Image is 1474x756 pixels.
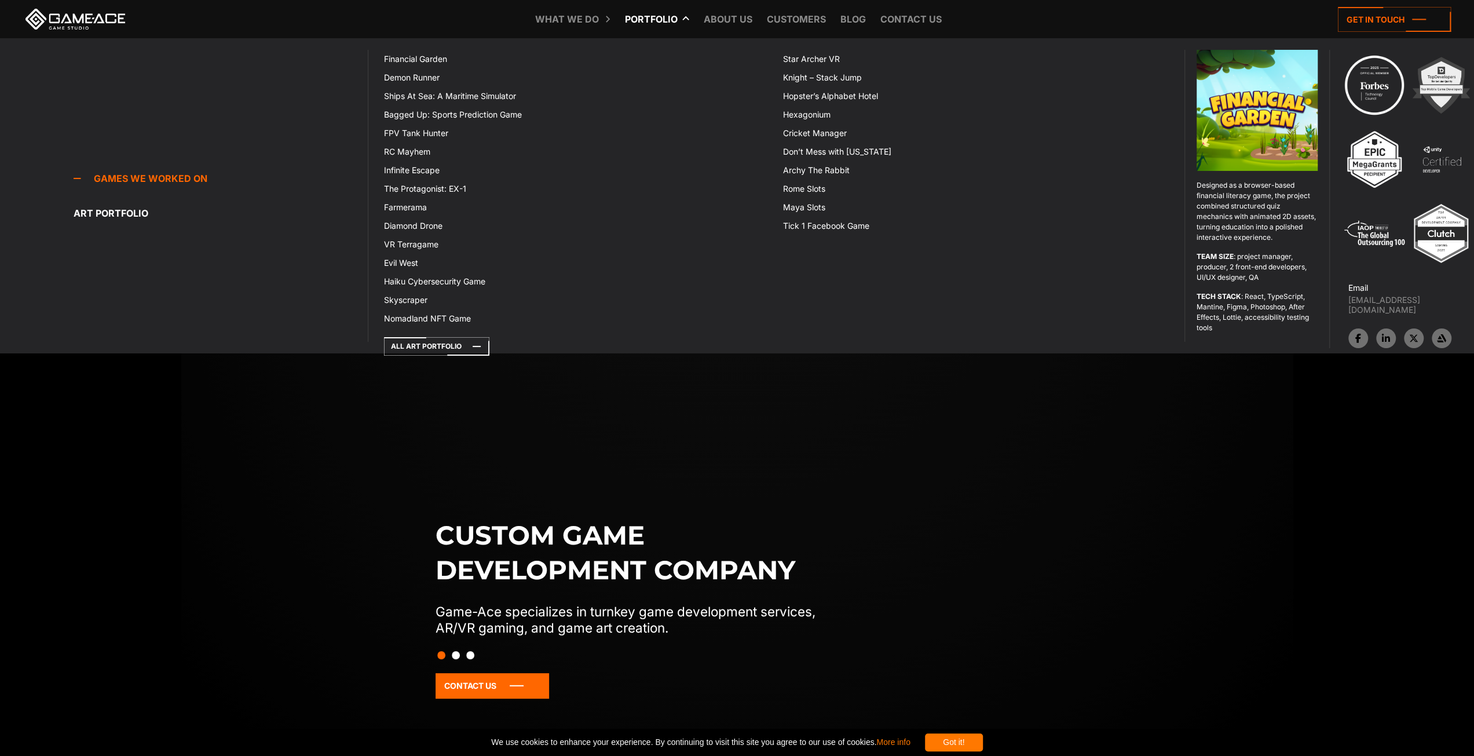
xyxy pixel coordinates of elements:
a: All art portfolio [384,337,489,356]
a: Bagged Up: Sports Prediction Game [377,105,776,124]
a: Maya Slots [776,198,1175,217]
button: Slide 2 [452,645,460,665]
a: More info [876,737,910,747]
a: Ships At Sea: A Maritime Simulator [377,87,776,105]
a: VR Terragame [377,235,776,254]
a: Games we worked on [74,167,368,190]
a: Star Archer VR [776,50,1175,68]
h1: Custom game development company [436,518,840,587]
p: Game-Ace specializes in turnkey game development services, AR/VR gaming, and game art creation. [436,604,840,636]
img: 4 [1410,127,1473,191]
a: [EMAIL_ADDRESS][DOMAIN_NAME] [1348,295,1474,315]
strong: TECH STACK [1197,292,1241,301]
button: Slide 1 [437,645,445,665]
a: Hopster’s Alphabet Hotel [776,87,1175,105]
p: Designed as a browser-based financial literacy game, the project combined structured quiz mechani... [1197,180,1318,243]
a: Nomadland NFT Game [377,309,776,328]
a: Rome Slots [776,180,1175,198]
a: Farmerama [377,198,776,217]
a: Get in touch [1338,7,1451,32]
a: Hexagonium [776,105,1175,124]
a: Skyscraper [377,291,776,309]
a: Contact Us [436,673,548,698]
a: Financial Garden [377,50,776,68]
a: Demon Runner [377,68,776,87]
img: My financial garden logo [1197,50,1318,171]
span: We use cookies to enhance your experience. By continuing to visit this site you agree to our use ... [491,733,910,751]
button: Slide 3 [466,645,474,665]
img: Technology council badge program ace 2025 game ace [1343,53,1406,117]
a: Infinite Escape [377,161,776,180]
img: 5 [1343,202,1406,265]
a: Tick 1 Facebook Game [776,217,1175,235]
a: RC Mayhem [377,143,776,161]
a: Haiku Cybersecurity Game [377,272,776,291]
a: Don’t Mess with [US_STATE] [776,143,1175,161]
div: Got it! [925,733,983,751]
a: Diamond Drone [377,217,776,235]
p: : React, TypeScript, Mantine, Figma, Photoshop, After Effects, Lottie, accessibility testing tools [1197,291,1318,333]
strong: Email [1348,283,1368,293]
img: Top ar vr development company gaming 2025 game ace [1409,202,1473,265]
a: Knight – Stack Jump [776,68,1175,87]
a: Art portfolio [74,202,368,225]
a: Evil West [377,254,776,272]
img: 2 [1409,53,1473,117]
a: Archy The Rabbit [776,161,1175,180]
strong: TEAM SIZE [1197,252,1234,261]
img: 3 [1343,127,1406,191]
a: The Protagonist: EX-1 [377,180,776,198]
a: Cricket Manager [776,124,1175,143]
p: : project manager, producer, 2 front-end developers, UI/UX designer, QA [1197,251,1318,283]
a: FPV Tank Hunter [377,124,776,143]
